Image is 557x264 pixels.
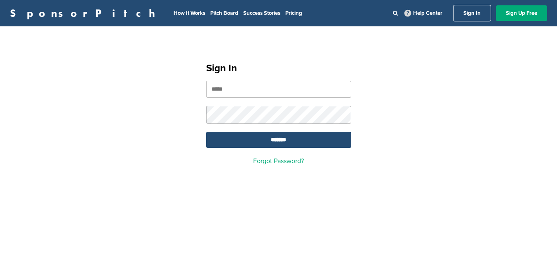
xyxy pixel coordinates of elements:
[243,10,280,16] a: Success Stories
[206,61,351,76] h1: Sign In
[174,10,205,16] a: How It Works
[285,10,302,16] a: Pricing
[210,10,238,16] a: Pitch Board
[10,8,160,19] a: SponsorPitch
[496,5,547,21] a: Sign Up Free
[453,5,491,21] a: Sign In
[253,157,304,165] a: Forgot Password?
[403,8,444,18] a: Help Center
